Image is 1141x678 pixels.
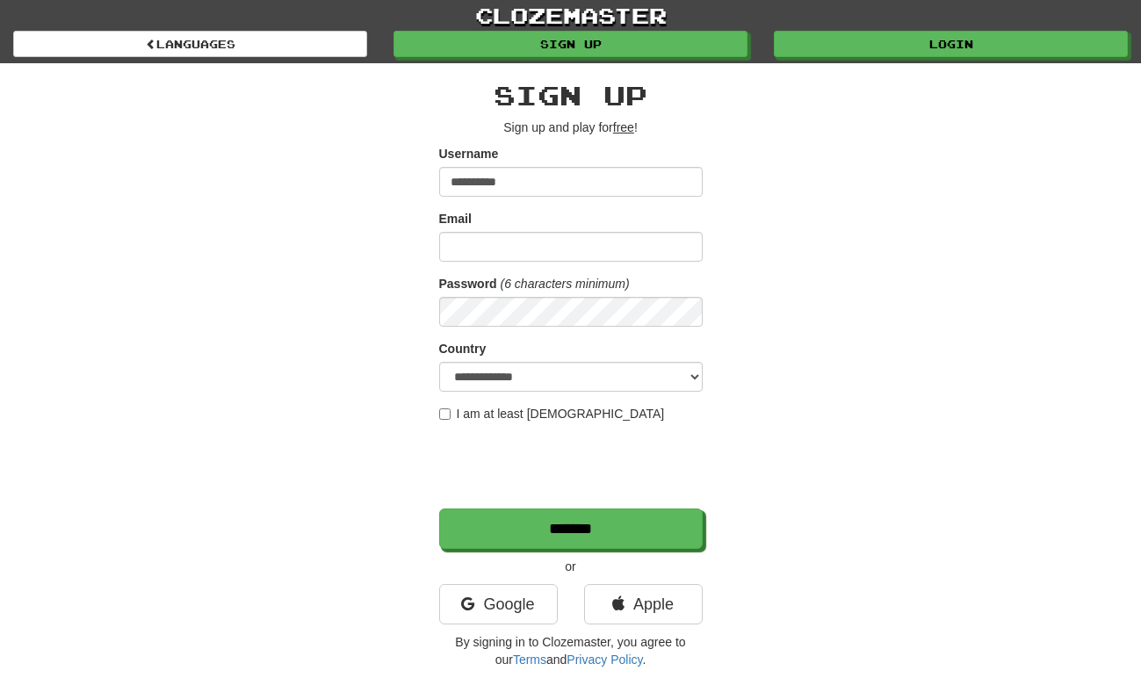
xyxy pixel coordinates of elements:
[439,210,472,227] label: Email
[13,31,367,57] a: Languages
[439,633,703,668] p: By signing in to Clozemaster, you agree to our and .
[584,584,703,624] a: Apple
[439,119,703,136] p: Sign up and play for !
[439,408,451,420] input: I am at least [DEMOGRAPHIC_DATA]
[439,405,665,422] label: I am at least [DEMOGRAPHIC_DATA]
[613,120,634,134] u: free
[394,31,747,57] a: Sign up
[439,275,497,292] label: Password
[439,558,703,575] p: or
[439,81,703,110] h2: Sign up
[501,277,630,291] em: (6 characters minimum)
[567,653,642,667] a: Privacy Policy
[439,340,487,357] label: Country
[439,145,499,162] label: Username
[513,653,546,667] a: Terms
[774,31,1128,57] a: Login
[439,584,558,624] a: Google
[439,431,706,500] iframe: reCAPTCHA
